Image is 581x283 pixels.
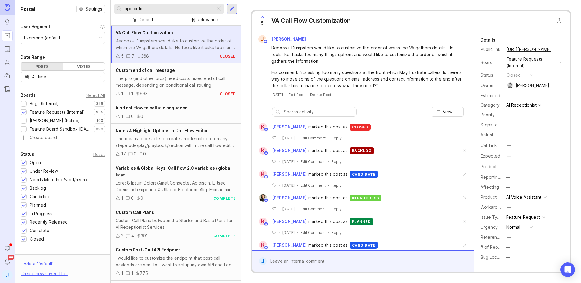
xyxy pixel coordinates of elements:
[141,232,148,239] div: 391
[213,196,236,201] div: complete
[259,194,267,202] img: Ysabelle Eugenio
[481,143,497,148] label: Call Link
[116,247,180,252] span: Custom Post-Call API Endpoint
[308,124,348,130] span: marked this post as
[272,147,307,154] span: [PERSON_NAME]
[116,165,231,177] span: Variables & Global Keys: Call flow 2.0 variables / global keys
[279,159,280,164] div: ·
[506,174,510,181] div: —
[307,92,308,97] div: ·
[308,242,348,248] span: marked this post as
[300,159,326,164] div: Edit Comment
[279,206,280,211] div: ·
[300,206,326,211] div: Edit Comment
[271,92,283,97] a: [DATE]
[505,163,513,171] button: ProductboardID
[300,183,326,188] div: Edit Comment
[30,185,46,191] div: Backlog
[30,168,58,175] div: Under Review
[505,203,513,211] button: Workaround
[259,123,267,131] div: K
[131,90,133,97] div: 1
[328,159,329,164] div: ·
[507,234,511,241] div: —
[63,63,105,70] div: Votes
[481,269,490,276] div: Idea
[139,16,153,23] div: Default
[86,6,102,12] span: Settings
[131,232,134,239] div: 4
[111,243,241,281] a: Custom Post-Call API EndpointI would like to customize the endpoint that post-call payloads are s...
[86,94,105,97] div: Select All
[506,103,537,107] div: AI Receptionist
[141,53,149,59] div: 368
[21,54,45,61] div: Date Range
[255,170,308,178] a: K[PERSON_NAME]
[121,232,123,239] div: 2
[328,135,329,141] div: ·
[21,23,50,30] div: User Segment
[350,218,373,225] div: planned
[516,82,549,89] div: [PERSON_NAME]
[5,4,10,11] img: Canny Home
[282,230,295,235] time: [DATE]
[125,5,213,12] input: Search...
[481,72,502,78] div: Status
[116,105,188,110] span: bind call flow to call # in sequence
[507,72,521,78] div: closed
[96,110,103,115] p: 935
[30,193,51,200] div: Candidate
[197,16,218,23] div: Relevance
[331,183,342,188] div: Reply
[30,117,80,124] div: [PERSON_NAME] (Public)
[2,44,13,55] a: Roadmaps
[111,26,241,63] a: VA Call Flow CustomizationRedbox+ Dumpsters would like to customize the order of which the VA gat...
[30,159,41,166] div: Open
[116,30,173,35] span: VA Call Flow Customization
[121,270,123,277] div: 1
[121,151,126,157] div: 17
[271,36,306,42] span: [PERSON_NAME]
[259,147,267,155] div: K
[111,101,241,124] a: bind call flow to call # in sequence100
[255,35,311,43] a: J[PERSON_NAME]
[213,233,236,238] div: complete
[308,147,348,154] span: marked this post as
[481,102,502,108] div: Category
[131,113,134,120] div: 0
[116,68,175,73] span: Custom end of call message
[116,180,236,193] div: Lore: 8 Ipsum Dolors/Amet Consectet Adipiscin, Elitsed Doeiusm/Temporinci & Utlabor Etdolorem Ali...
[134,151,136,157] div: 0
[300,135,326,141] div: Edit Comment
[111,124,241,161] a: Notes & Highlight Options in Call Flow EditorThe idea is to be able to create an internal note on...
[264,222,268,226] img: member badge
[2,270,13,281] button: J
[30,109,85,115] div: Feature Requests (Internal)
[272,242,307,248] span: [PERSON_NAME]
[140,270,148,277] div: 775
[131,195,134,201] div: 0
[507,163,511,170] div: —
[21,92,36,99] div: Boards
[264,127,268,132] img: member badge
[328,206,329,211] div: ·
[140,90,148,97] div: 963
[97,118,103,123] p: 100
[264,175,268,179] img: member badge
[481,112,495,117] label: Priority
[505,45,553,53] a: [URL][PERSON_NAME]
[507,142,511,149] div: —
[481,122,522,127] label: Steps to Reproduce
[255,123,308,131] a: K[PERSON_NAME]
[481,175,513,180] label: Reporting Team
[116,210,154,215] span: Custom Call Plans
[350,171,378,178] div: candidate
[255,147,308,155] a: K[PERSON_NAME]
[21,5,35,13] h1: Portal
[481,185,499,190] label: Affecting
[297,135,298,141] div: ·
[308,218,348,225] span: marked this post as
[481,205,505,210] label: Workaround
[30,202,46,208] div: Planned
[272,171,307,178] span: [PERSON_NAME]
